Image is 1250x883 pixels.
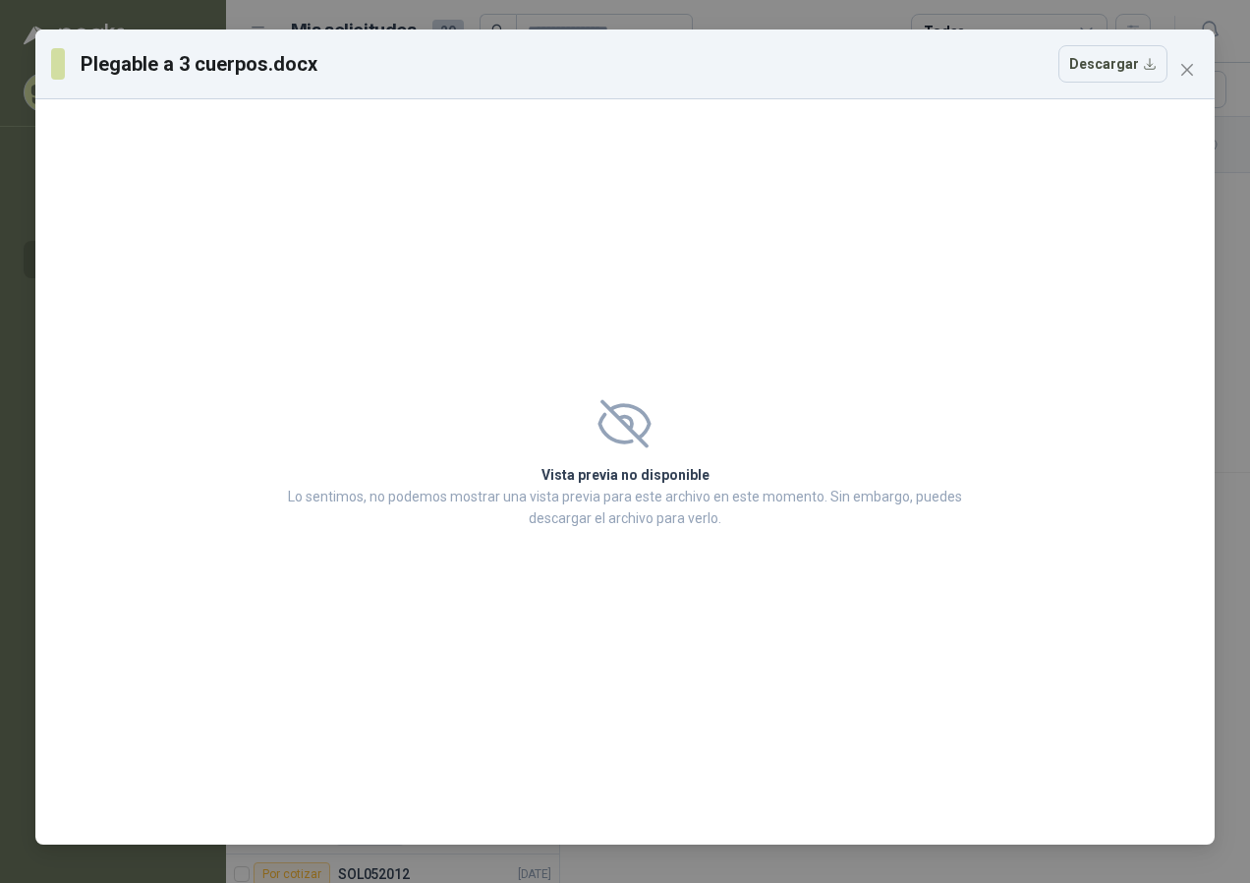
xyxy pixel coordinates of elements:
[1171,54,1203,86] button: Close
[81,49,319,79] h3: Plegable a 3 cuerpos.docx
[282,464,968,486] h2: Vista previa no disponible
[1058,45,1167,83] button: Descargar
[282,486,968,529] p: Lo sentimos, no podemos mostrar una vista previa para este archivo en este momento. Sin embargo, ...
[1179,62,1195,78] span: close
